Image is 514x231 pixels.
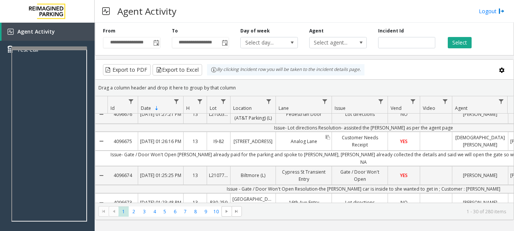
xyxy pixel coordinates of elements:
[107,170,138,181] a: 4096674
[186,105,190,111] span: H
[154,105,160,111] span: Sortable
[118,206,129,217] span: Page 1
[332,166,388,185] a: Gate / Door Won't Open
[232,206,242,217] span: Go to the last page
[2,23,95,41] a: Agent Activity
[207,109,230,120] a: L21003600
[184,109,207,120] a: 13
[210,105,217,111] span: Lot
[153,64,202,75] button: Export to Excel
[400,172,408,179] span: YES
[388,136,420,147] a: YES
[376,96,386,106] a: Issue Filter Menu
[141,105,151,111] span: Date
[452,197,508,208] a: [PERSON_NAME]
[139,206,150,217] span: Page 3
[17,46,38,54] span: Test Call
[332,132,388,150] a: Customer Needs Receipt
[240,28,270,34] label: Day of week
[172,28,178,34] label: To
[184,197,207,208] a: 13
[207,170,230,181] a: L21077300
[129,206,139,217] span: Page 2
[391,105,402,111] span: Vend
[224,208,230,214] span: Go to the next page
[138,136,183,147] a: [DATE] 01:26:16 PM
[233,105,252,111] span: Location
[211,67,217,73] img: infoIcon.svg
[95,81,514,94] div: Drag a column header and drop it here to group by that column
[160,206,170,217] span: Page 5
[150,206,160,217] span: Page 4
[103,64,151,75] button: Export to PDF
[138,170,183,181] a: [DATE] 01:25:25 PM
[138,109,183,120] a: [DATE] 01:27:21 PM
[211,206,221,217] span: Page 10
[452,170,508,181] a: [PERSON_NAME]
[107,197,138,208] a: 4096673
[201,206,211,217] span: Page 9
[170,206,180,217] span: Page 6
[180,206,190,217] span: Page 7
[111,105,115,111] span: Id
[332,197,388,208] a: Lot directions
[452,132,508,150] a: [DEMOGRAPHIC_DATA][PERSON_NAME]
[309,28,324,34] label: Agent
[107,109,138,120] a: 4096676
[246,208,506,215] kendo-pager-info: 1 - 30 of 280 items
[400,138,408,145] span: YES
[310,37,355,48] span: Select agent...
[107,136,138,147] a: 4096675
[264,96,274,106] a: Location Filter Menu
[400,199,408,206] span: NO
[496,96,506,106] a: Agent Filter Menu
[195,96,205,106] a: H Filter Menu
[231,170,276,181] a: Biltmore (L)
[332,109,388,120] a: Lot directions
[320,96,330,106] a: Lane Filter Menu
[102,2,110,20] img: pageIcon
[276,197,332,208] a: 16th Ave Entry
[95,163,107,188] a: Collapse Details
[207,197,230,208] a: R30-259
[114,2,180,20] h3: Agent Activity
[231,194,276,212] a: [GEOGRAPHIC_DATA] (R390)
[152,37,160,48] span: Toggle popup
[95,102,107,126] a: Collapse Details
[218,96,229,106] a: Lot Filter Menu
[8,29,14,35] img: 'icon'
[276,109,332,120] a: Pedestrian Door
[95,129,107,153] a: Collapse Details
[220,37,229,48] span: Toggle popup
[452,109,508,120] a: [PERSON_NAME]
[241,37,286,48] span: Select day...
[207,136,230,147] a: I9-82
[279,105,289,111] span: Lane
[234,208,240,214] span: Go to the last page
[17,28,55,35] span: Agent Activity
[400,111,408,117] span: NO
[276,166,332,185] a: Cypress St Transient Entry
[455,105,467,111] span: Agent
[171,96,182,106] a: Date Filter Menu
[388,170,420,181] a: YES
[231,136,276,147] a: [STREET_ADDRESS]
[479,7,505,15] a: Logout
[448,37,472,48] button: Select
[221,206,232,217] span: Go to the next page
[95,96,514,203] div: Data table
[388,109,420,120] a: NO
[103,28,115,34] label: From
[440,96,450,106] a: Video Filter Menu
[378,28,404,34] label: Incident Id
[335,105,346,111] span: Issue
[184,136,207,147] a: 13
[326,134,330,141] button: Copy value
[276,136,332,147] a: Analog Lane
[190,206,201,217] span: Page 8
[126,96,136,106] a: Id Filter Menu
[408,96,418,106] a: Vend Filter Menu
[498,7,505,15] img: logout
[388,197,420,208] a: NO
[207,64,364,75] div: By clicking Incident row you will be taken to the incident details page.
